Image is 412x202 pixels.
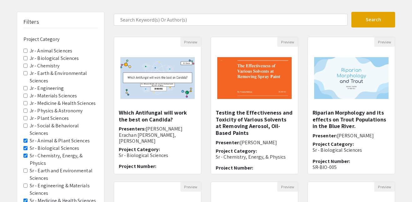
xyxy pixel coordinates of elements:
[114,51,201,105] img: <p>Which Antifungal will work the best on Candida? </p>
[313,141,354,147] span: Project Category:
[23,36,98,42] h6: Project Category
[313,158,350,165] span: Project Number:
[180,182,201,192] button: Preview
[5,174,27,197] iframe: Chat
[216,140,293,145] h6: Presenter:
[313,109,390,130] h5: Riparian Morphology and its effects on Trout Populations in the Blue River.
[313,133,390,139] h6: Presenter:
[30,145,79,152] label: Sr - Biological Sciences
[216,148,257,154] span: Project Category:
[119,152,196,158] p: Sr - Biological Sciences
[313,147,390,153] p: Sr - Biological Sciences
[119,109,196,123] h5: Which Antifungal will work the best on Candida?
[240,139,277,146] span: [PERSON_NAME]
[30,62,59,70] label: Jr - Chemistry
[374,182,395,192] button: Preview
[30,47,72,55] label: Jr - Animal Sciences
[211,37,298,174] div: Open Presentation <p>Testing the Effectiveness and Toxicity of Various Solvents at Removing Aeros...
[308,37,395,174] div: Open Presentation <p>Riparian Morphology and its effects on Trout Populations in the Blue River.</p>
[30,122,98,137] label: Jr - Social & Behavioral Sciences
[30,167,98,182] label: Sr - Earth and Environmental Sciences
[308,51,395,105] img: <p>Riparian Morphology and its effects on Trout Populations in the Blue River.</p>
[30,107,83,115] label: Jr - Physics & Astronomy
[313,164,390,170] p: SR-BIO-005
[30,55,79,62] label: Jr - Biological Sciences
[119,163,157,170] span: Project Number:
[30,92,77,100] label: Jr - Materials Sciences
[30,137,90,145] label: Sr - Animal & Plant Sciences
[119,126,183,144] span: [PERSON_NAME] Erachan [PERSON_NAME], [PERSON_NAME]
[351,12,395,27] button: Search
[216,165,254,171] span: Project Number:
[30,182,98,197] label: Sr - Engineering & Materials Sciences
[119,170,196,175] p: SR-BIO-002
[30,100,96,107] label: Jr - Medicine & Health Sciences
[119,146,160,153] span: Project Category:
[211,51,298,105] img: <p>Testing the Effectiveness and Toxicity of Various Solvents at Removing Aerosol, Oil-Based Pain...
[114,37,201,174] div: Open Presentation <p>Which Antifungal will work the best on Candida? </p>
[374,37,395,47] button: Preview
[180,37,201,47] button: Preview
[114,14,348,26] input: Search Keyword(s) Or Author(s)
[119,126,196,144] h6: Presenters:
[30,115,69,122] label: Jr - Plant Sciences
[216,154,293,160] p: Sr - Chemistry, Energy, & Physics
[277,37,298,47] button: Preview
[23,18,39,25] h5: Filters
[30,152,98,167] label: Sr - Chemistry, Energy, & Physics
[30,85,64,92] label: Jr - Engineering
[216,109,293,136] h5: Testing the Effectiveness and Toxicity of Various Solvents at Removing Aerosol, Oil-Based Paints
[337,132,374,139] span: [PERSON_NAME]
[277,182,298,192] button: Preview
[30,70,98,85] label: Jr - Earth & Environmental Sciences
